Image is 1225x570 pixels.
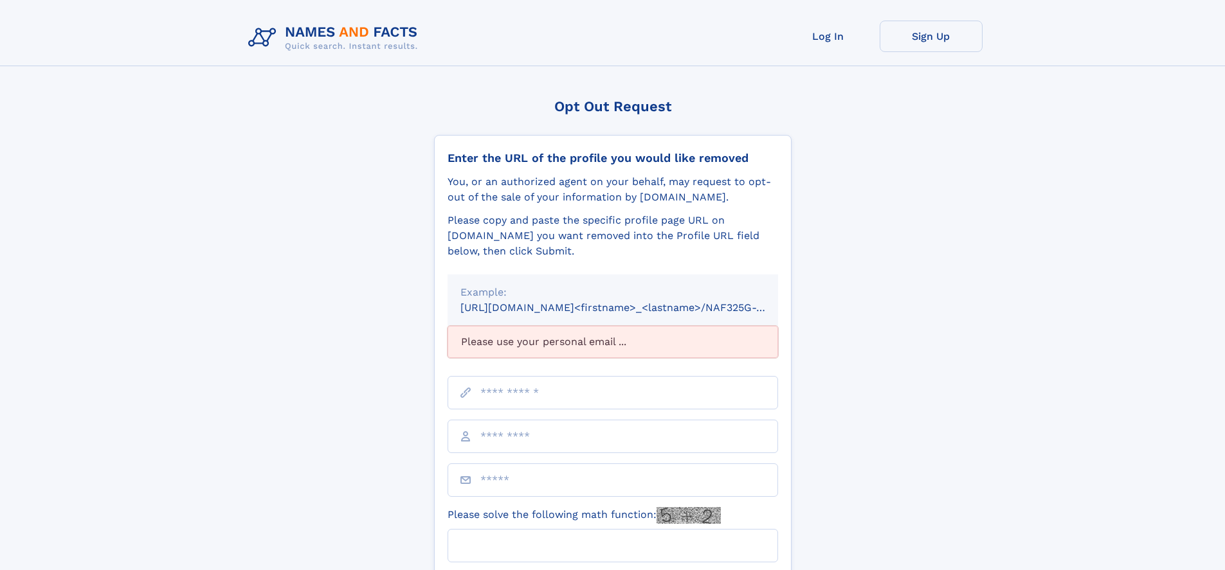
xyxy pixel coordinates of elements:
a: Log In [777,21,880,52]
img: Logo Names and Facts [243,21,428,55]
a: Sign Up [880,21,983,52]
div: Please copy and paste the specific profile page URL on [DOMAIN_NAME] you want removed into the Pr... [448,213,778,259]
div: Opt Out Request [434,98,792,114]
div: Enter the URL of the profile you would like removed [448,151,778,165]
small: [URL][DOMAIN_NAME]<firstname>_<lastname>/NAF325G-xxxxxxxx [460,301,803,314]
div: Please use your personal email ... [448,326,778,358]
label: Please solve the following math function: [448,507,721,524]
div: You, or an authorized agent on your behalf, may request to opt-out of the sale of your informatio... [448,174,778,205]
div: Example: [460,285,765,300]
